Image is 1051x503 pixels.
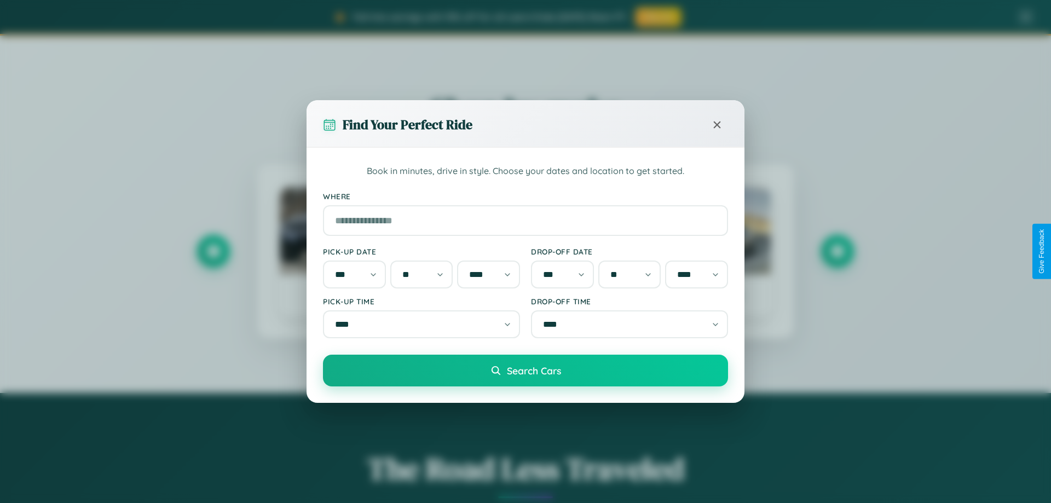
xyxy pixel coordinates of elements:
p: Book in minutes, drive in style. Choose your dates and location to get started. [323,164,728,178]
button: Search Cars [323,355,728,386]
label: Drop-off Date [531,247,728,256]
span: Search Cars [507,365,561,377]
label: Drop-off Time [531,297,728,306]
label: Where [323,192,728,201]
h3: Find Your Perfect Ride [343,115,472,134]
label: Pick-up Date [323,247,520,256]
label: Pick-up Time [323,297,520,306]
